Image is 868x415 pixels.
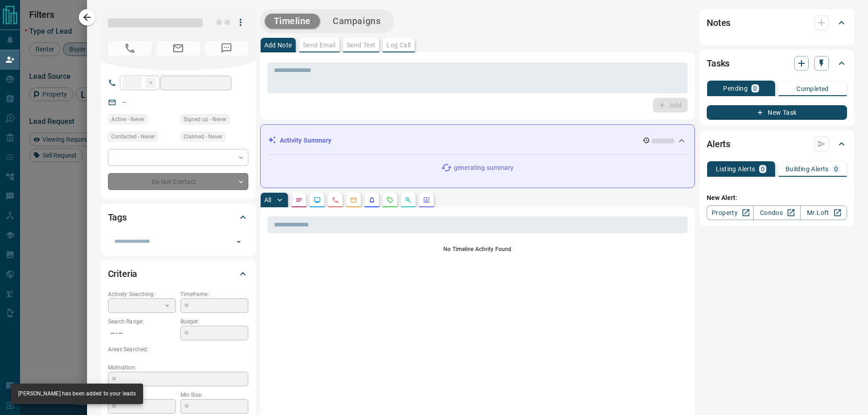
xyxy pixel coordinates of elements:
[707,133,847,155] div: Alerts
[423,196,430,204] svg: Agent Actions
[386,196,394,204] svg: Requests
[707,193,847,203] p: New Alert:
[405,196,412,204] svg: Opportunities
[205,41,248,56] span: No Number
[265,14,320,29] button: Timeline
[324,14,390,29] button: Campaigns
[108,318,176,326] p: Search Range:
[707,137,730,151] h2: Alerts
[350,196,357,204] svg: Emails
[108,210,127,225] h2: Tags
[454,163,514,173] p: generating summary
[267,245,688,253] p: No Timeline Activity Found
[180,391,248,399] p: Min Size:
[108,173,248,190] div: Do Not Contact
[280,136,332,145] p: Activity Summary
[753,85,757,92] p: 0
[108,206,248,228] div: Tags
[268,132,688,149] div: Activity Summary
[180,318,248,326] p: Budget:
[184,115,226,124] span: Signed up - Never
[184,132,222,141] span: Claimed - Never
[332,196,339,204] svg: Calls
[716,166,755,172] p: Listing Alerts
[264,197,272,203] p: All
[156,41,200,56] span: No Email
[707,12,847,34] div: Notes
[834,166,838,172] p: 0
[368,196,375,204] svg: Listing Alerts
[111,115,144,124] span: Active - Never
[108,266,138,281] h2: Criteria
[108,364,248,372] p: Motivation:
[707,205,754,220] a: Property
[796,86,829,92] p: Completed
[108,41,152,56] span: No Number
[800,205,847,220] a: Mr.Loft
[313,196,321,204] svg: Lead Browsing Activity
[123,98,126,106] a: --
[295,196,303,204] svg: Notes
[108,345,248,354] p: Areas Searched:
[707,15,730,30] h2: Notes
[232,236,245,248] button: Open
[761,166,765,172] p: 0
[264,42,292,48] p: Add Note
[108,263,248,285] div: Criteria
[18,386,136,401] div: [PERSON_NAME] has been added to your leads
[753,205,800,220] a: Condos
[108,290,176,298] p: Actively Searching:
[707,105,847,120] button: New Task
[108,326,176,341] p: -- - --
[111,132,155,141] span: Contacted - Never
[180,290,248,298] p: Timeframe:
[786,166,829,172] p: Building Alerts
[707,52,847,74] div: Tasks
[707,56,729,71] h2: Tasks
[723,85,748,92] p: Pending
